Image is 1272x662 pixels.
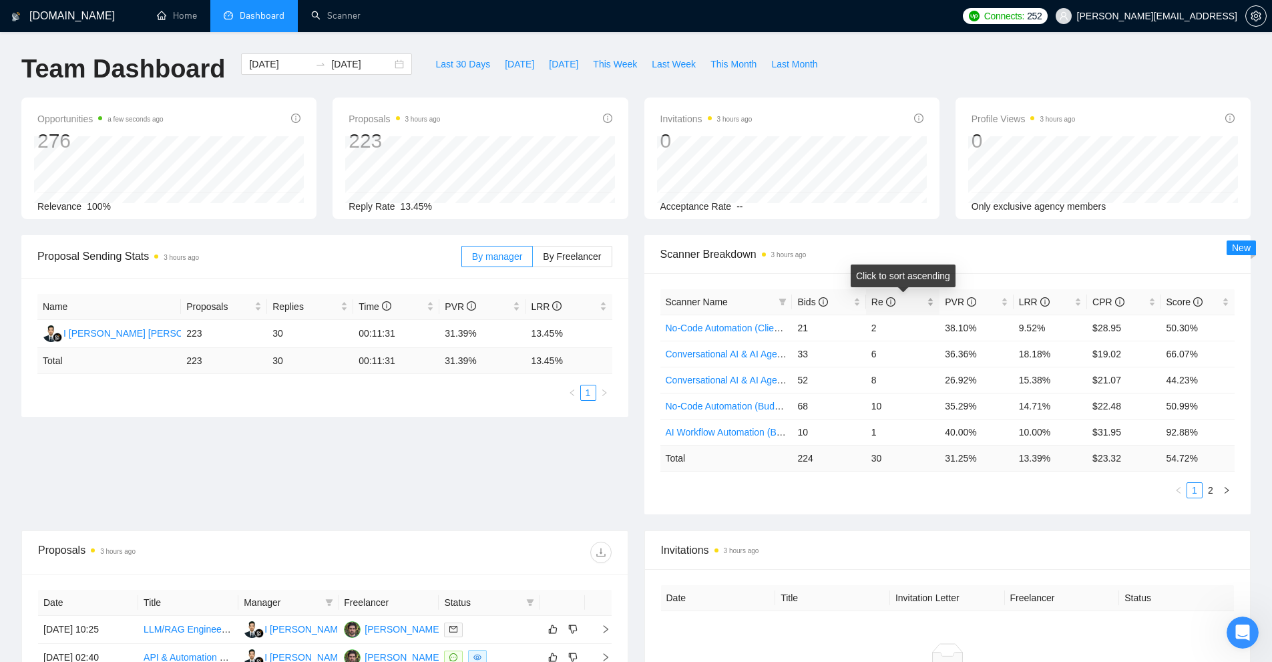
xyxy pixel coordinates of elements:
[1161,341,1235,367] td: 66.07%
[181,320,267,348] td: 223
[1115,297,1124,307] span: info-circle
[186,299,252,314] span: Proposals
[473,653,481,661] span: eye
[564,385,580,401] li: Previous Page
[939,445,1013,471] td: 31.25 %
[972,111,1076,127] span: Profile Views
[603,114,612,123] span: info-circle
[939,393,1013,419] td: 35.29%
[568,389,576,397] span: left
[181,294,267,320] th: Proposals
[439,320,525,348] td: 31.39%
[401,201,432,212] span: 13.45%
[819,297,828,307] span: info-circle
[581,385,596,400] a: 1
[866,367,939,393] td: 8
[1087,445,1160,471] td: $ 23.32
[144,624,459,635] a: LLM/RAG Engineer - Build RAG-Powered Assistant for Business Operations
[472,251,522,262] span: By manager
[548,624,558,635] span: like
[526,599,534,607] span: filter
[37,201,81,212] span: Relevance
[1161,445,1235,471] td: 54.72 %
[63,326,225,341] div: I [PERSON_NAME] [PERSON_NAME]
[445,301,476,312] span: PVR
[586,53,644,75] button: This Week
[736,201,743,212] span: --
[353,348,439,374] td: 00:11:31
[580,385,596,401] li: 1
[240,10,284,21] span: Dashboard
[37,294,181,320] th: Name
[37,348,181,374] td: Total
[945,297,976,307] span: PVR
[660,111,753,127] span: Invitations
[703,53,764,75] button: This Month
[717,116,753,123] time: 3 hours ago
[525,348,612,374] td: 13.45 %
[344,651,441,662] a: TF[PERSON_NAME]
[666,375,857,385] a: Conversational AI & AI Agents (Budget Filters)
[344,623,441,634] a: TF[PERSON_NAME]
[428,53,497,75] button: Last 30 Days
[792,445,865,471] td: 224
[792,393,865,419] td: 68
[969,11,980,21] img: upwork-logo.png
[660,445,793,471] td: Total
[775,585,890,611] th: Title
[552,301,562,311] span: info-circle
[939,419,1013,445] td: 40.00%
[1175,486,1183,494] span: left
[542,53,586,75] button: [DATE]
[851,265,956,287] div: Click to sort ascending
[1219,482,1235,498] button: right
[549,57,578,71] span: [DATE]
[776,292,789,312] span: filter
[1040,297,1050,307] span: info-circle
[315,59,326,69] span: to
[1014,341,1087,367] td: 18.18%
[660,128,753,154] div: 0
[1014,367,1087,393] td: 15.38%
[467,301,476,311] span: info-circle
[596,385,612,401] li: Next Page
[1245,5,1267,27] button: setting
[890,585,1005,611] th: Invitation Letter
[331,57,392,71] input: End date
[21,53,225,85] h1: Team Dashboard
[724,547,759,554] time: 3 hours ago
[779,298,787,306] span: filter
[797,297,827,307] span: Bids
[349,201,395,212] span: Reply Rate
[1014,445,1087,471] td: 13.39 %
[590,625,610,634] span: right
[1245,11,1267,21] a: setting
[543,251,601,262] span: By Freelancer
[37,111,164,127] span: Opportunities
[1171,482,1187,498] button: left
[939,315,1013,341] td: 38.10%
[1092,297,1124,307] span: CPR
[244,651,426,662] a: IGI [PERSON_NAME] [PERSON_NAME]
[771,251,807,259] time: 3 hours ago
[264,622,426,637] div: I [PERSON_NAME] [PERSON_NAME]
[1087,367,1160,393] td: $21.07
[1087,315,1160,341] td: $28.95
[866,315,939,341] td: 2
[164,254,199,261] time: 3 hours ago
[564,385,580,401] button: left
[590,542,612,563] button: download
[972,201,1106,212] span: Only exclusive agency members
[661,542,1235,558] span: Invitations
[666,427,831,438] a: AI Workflow Automation (Budget Filters)
[972,128,1076,154] div: 0
[660,201,732,212] span: Acceptance Rate
[224,11,233,20] span: dashboard
[1087,393,1160,419] td: $22.48
[238,590,339,616] th: Manager
[272,299,338,314] span: Replies
[439,348,525,374] td: 31.39 %
[1161,419,1235,445] td: 92.88%
[382,301,391,311] span: info-circle
[652,57,696,71] span: Last Week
